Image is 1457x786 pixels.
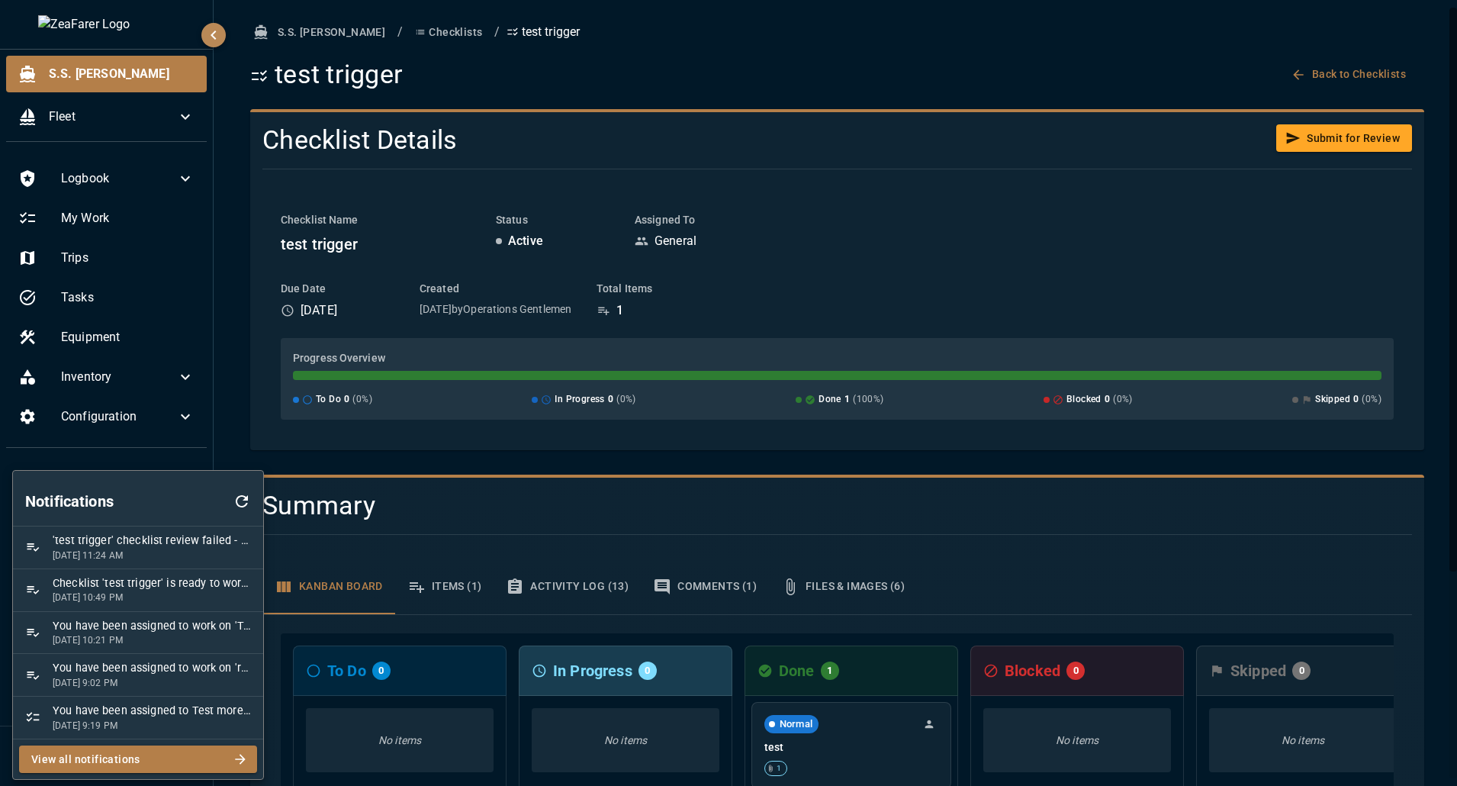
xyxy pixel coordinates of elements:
[53,575,251,592] span: Checklist 'test trigger' is ready to work on
[53,660,251,677] span: You have been assigned to work on 'ryhgf' in checklist 'Sample Template'
[19,746,257,774] button: View all notifications
[53,703,251,720] span: You have been assigned to Test more urgent but not overdue.
[53,634,251,647] p: [DATE] 10:21 PM
[53,618,251,635] span: You have been assigned to work on 'Test' in checklist 'Sample Template'
[53,677,251,690] p: [DATE] 9:02 PM
[53,549,251,562] p: [DATE] 11:24 AM
[53,720,251,733] p: [DATE] 9:19 PM
[13,477,126,526] h6: Notifications
[53,591,251,604] p: [DATE] 10:49 PM
[53,533,251,549] span: 'test trigger' checklist review failed - returned for corrections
